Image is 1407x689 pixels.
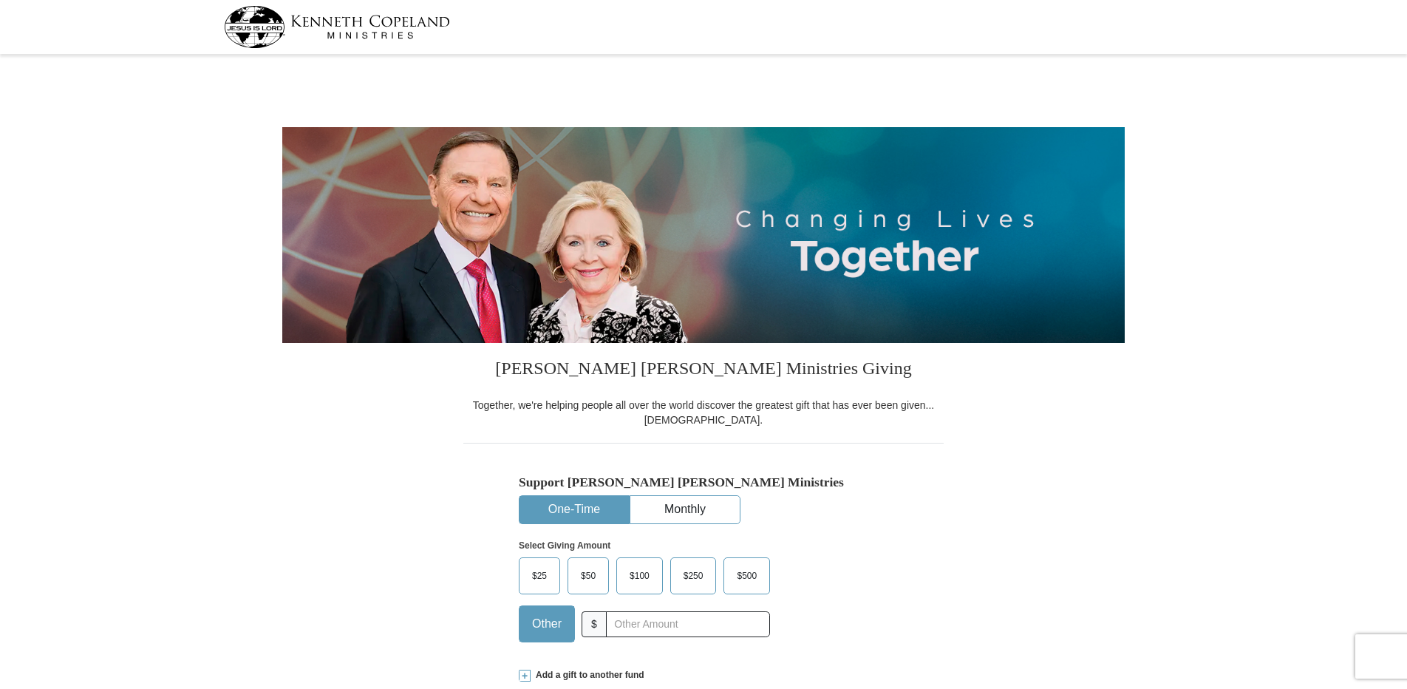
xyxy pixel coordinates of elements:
[519,540,610,551] strong: Select Giving Amount
[531,669,644,682] span: Add a gift to another fund
[729,565,764,587] span: $500
[622,565,657,587] span: $100
[525,565,554,587] span: $25
[519,475,888,490] h5: Support [PERSON_NAME] [PERSON_NAME] Ministries
[525,613,569,635] span: Other
[463,398,944,427] div: Together, we're helping people all over the world discover the greatest gift that has ever been g...
[463,343,944,398] h3: [PERSON_NAME] [PERSON_NAME] Ministries Giving
[573,565,603,587] span: $50
[630,496,740,523] button: Monthly
[224,6,450,48] img: kcm-header-logo.svg
[676,565,711,587] span: $250
[519,496,629,523] button: One-Time
[582,611,607,637] span: $
[606,611,770,637] input: Other Amount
